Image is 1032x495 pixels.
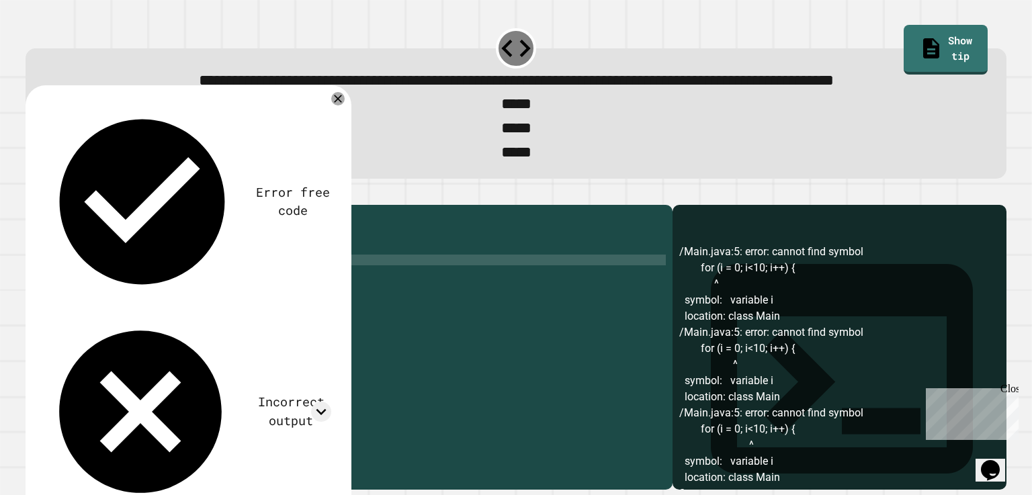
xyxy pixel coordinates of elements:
[5,5,93,85] div: Chat with us now!Close
[255,183,331,220] div: Error free code
[679,244,999,490] div: /Main.java:5: error: cannot find symbol for (i = 0; i<10; i++) { ^ symbol: variable i location: c...
[251,393,331,430] div: Incorrect output
[976,441,1019,482] iframe: chat widget
[920,383,1019,440] iframe: chat widget
[904,25,988,75] a: Show tip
